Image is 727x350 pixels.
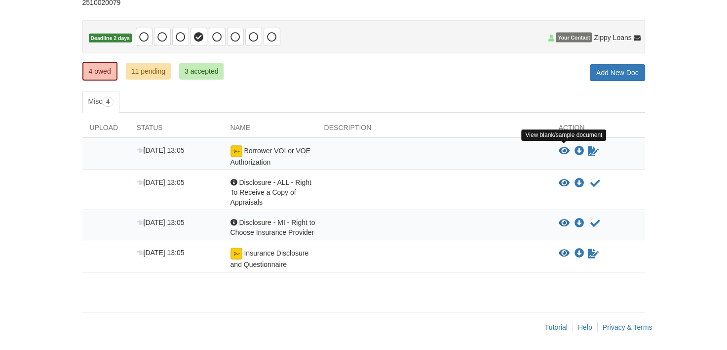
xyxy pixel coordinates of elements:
[545,323,568,331] a: Tutorial
[559,219,570,228] button: View Disclosure - MI - Right to Choose Insurance Provider
[574,219,584,227] a: Download Disclosure - MI - Right to Choose Insurance Provider
[82,91,119,113] a: Misc
[102,97,114,107] span: 4
[587,248,600,260] a: Sign Form
[589,218,601,229] button: Acknowledge receipt of document
[230,248,242,260] img: Ready for you to esign
[551,123,645,137] div: Action
[603,323,652,331] a: Privacy & Terms
[590,64,645,81] a: Add New Doc
[223,123,317,137] div: Name
[574,179,584,187] a: Download Disclosure - ALL - Right To Receive a Copy of Appraisals
[137,249,185,257] span: [DATE] 13:05
[574,147,584,155] a: Download Borrower VOI or VOE Authorization
[587,145,600,157] a: Sign Form
[574,250,584,258] a: Download Insurance Disclosure and Questionnaire
[594,33,631,43] span: Zippy Loans
[89,34,132,43] span: Deadline 2 days
[230,219,315,236] span: Disclosure - MI - Right to Choose Insurance Provider
[559,146,570,156] button: View Borrower VOI or VOE Authorization
[230,145,242,157] img: Ready for you to esign
[137,219,185,226] span: [DATE] 13:05
[521,130,606,141] div: View blank/sample document
[589,177,601,189] button: Acknowledge receipt of document
[82,62,117,81] a: 4 owed
[578,323,592,331] a: Help
[230,178,311,206] span: Disclosure - ALL - Right To Receive a Copy of Appraisals
[137,146,185,154] span: [DATE] 13:05
[556,33,592,43] span: Your Contact
[179,63,224,80] a: 3 accepted
[559,249,570,259] button: View Insurance Disclosure and Questionnaire
[137,178,185,186] span: [DATE] 13:05
[126,63,171,80] a: 11 pending
[559,178,570,188] button: View Disclosure - ALL - Right To Receive a Copy of Appraisals
[317,123,551,137] div: Description
[129,123,223,137] div: Status
[230,249,309,268] span: Insurance Disclosure and Questionnaire
[230,147,310,166] span: Borrower VOI or VOE Authorization
[82,123,129,137] div: Upload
